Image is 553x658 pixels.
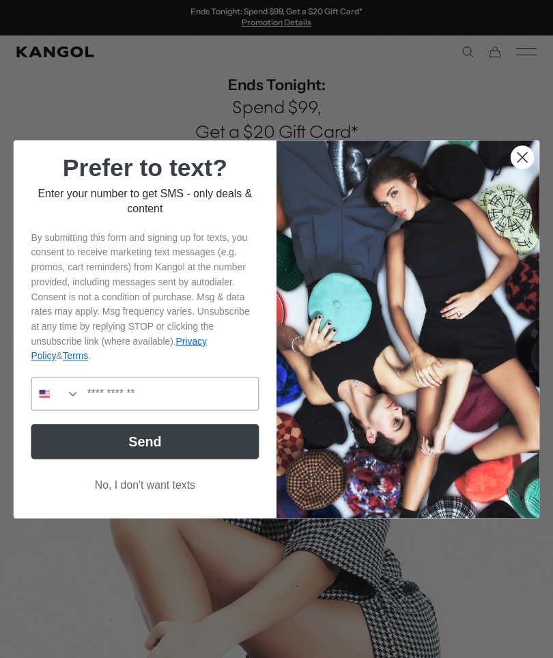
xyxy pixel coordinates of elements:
button: No, I don't want texts [31,472,259,498]
img: 32d93059-7686-46ce-88e0-f8be1b64b1a2.jpeg [276,140,539,518]
button: Send [31,424,259,459]
button: Search Countries [31,377,80,410]
a: Privacy Policy [31,335,207,361]
input: Phone Number [81,377,259,410]
img: United States [39,388,50,399]
button: Close dialog [511,145,535,169]
a: Terms [63,350,89,361]
span: Enter your number to get SMS - only deals & content [38,188,253,214]
p: By submitting this form and signing up for texts, you consent to receive marketing text messages ... [31,229,259,363]
span: Prefer to text? [63,154,227,182]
